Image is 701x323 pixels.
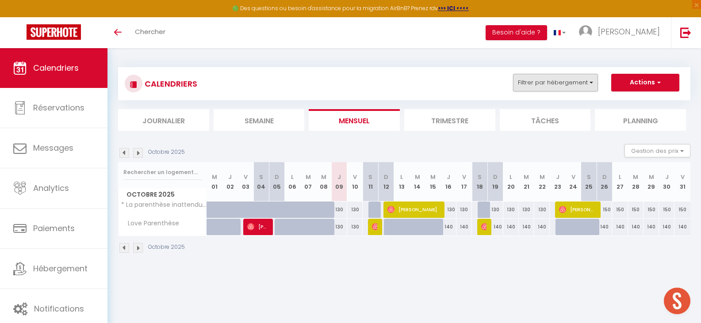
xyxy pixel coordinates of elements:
abbr: M [524,173,529,181]
th: 22 [534,162,550,201]
a: >>> ICI <<<< [438,4,469,12]
div: 140 [519,219,534,235]
a: Chercher [128,17,172,48]
div: 140 [628,219,644,235]
span: Hébergement [33,263,88,274]
abbr: M [321,173,326,181]
div: 130 [347,219,363,235]
abbr: M [633,173,638,181]
div: 140 [674,219,690,235]
span: Octobre 2025 [119,188,207,201]
div: 150 [644,201,659,218]
span: Messages [33,142,73,153]
img: ... [579,25,592,38]
abbr: L [291,173,294,181]
span: Analytics [33,182,69,194]
th: 04 [253,162,269,201]
abbr: D [384,173,388,181]
span: [PERSON_NAME] [559,201,595,218]
abbr: M [430,173,436,181]
th: 08 [316,162,331,201]
th: 20 [503,162,519,201]
span: Chercher [135,27,165,36]
abbr: J [337,173,341,181]
button: Actions [611,74,679,91]
abbr: L [509,173,512,181]
th: 12 [378,162,394,201]
div: 140 [534,219,550,235]
span: Réservations [33,102,84,113]
th: 24 [566,162,581,201]
th: 27 [612,162,628,201]
abbr: D [493,173,498,181]
p: Octobre 2025 [148,243,185,251]
th: 14 [410,162,425,201]
th: 30 [659,162,674,201]
img: Super Booking [27,24,81,40]
th: 06 [285,162,300,201]
li: Mensuel [309,109,400,131]
div: 150 [612,201,628,218]
div: 130 [332,219,347,235]
input: Rechercher un logement... [123,164,202,180]
th: 23 [550,162,565,201]
li: Tâches [500,109,591,131]
th: 29 [644,162,659,201]
span: Calendriers [33,62,79,73]
abbr: M [415,173,420,181]
h3: CALENDRIERS [142,74,197,94]
div: 130 [503,201,519,218]
p: Octobre 2025 [148,148,185,156]
th: 26 [597,162,612,201]
abbr: D [275,173,279,181]
th: 02 [222,162,238,201]
div: 130 [456,201,472,218]
div: 140 [441,219,456,235]
th: 28 [628,162,644,201]
abbr: V [353,173,357,181]
span: Paiements [33,223,75,234]
li: Planning [595,109,686,131]
div: 130 [487,201,503,218]
span: [PERSON_NAME] [481,218,486,235]
th: 03 [238,162,253,201]
abbr: M [212,173,217,181]
div: 150 [597,201,612,218]
abbr: J [447,173,450,181]
a: ... [PERSON_NAME] [572,17,671,48]
span: Notifications [34,303,84,314]
div: Ouvrir le chat [664,288,690,314]
li: Journalier [118,109,209,131]
span: [PERSON_NAME] [372,218,377,235]
span: [PERSON_NAME] [247,218,268,235]
div: 140 [644,219,659,235]
th: 25 [581,162,597,201]
th: 11 [363,162,378,201]
span: [PERSON_NAME] [387,201,439,218]
div: 150 [674,201,690,218]
span: * La parenthèse inattendue * [120,201,208,208]
abbr: D [602,173,607,181]
abbr: L [619,173,621,181]
button: Besoin d'aide ? [486,25,547,40]
div: 140 [487,219,503,235]
th: 19 [487,162,503,201]
button: Gestion des prix [624,144,690,157]
div: 140 [659,219,674,235]
abbr: J [665,173,669,181]
div: 130 [519,201,534,218]
abbr: S [259,173,263,181]
th: 21 [519,162,534,201]
div: 140 [612,219,628,235]
th: 31 [674,162,690,201]
abbr: V [571,173,575,181]
div: 140 [597,219,612,235]
th: 16 [441,162,456,201]
th: 13 [394,162,410,201]
th: 09 [332,162,347,201]
button: Filtrer par hébergement [513,74,598,91]
div: 150 [659,201,674,218]
abbr: M [306,173,311,181]
div: 140 [456,219,472,235]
